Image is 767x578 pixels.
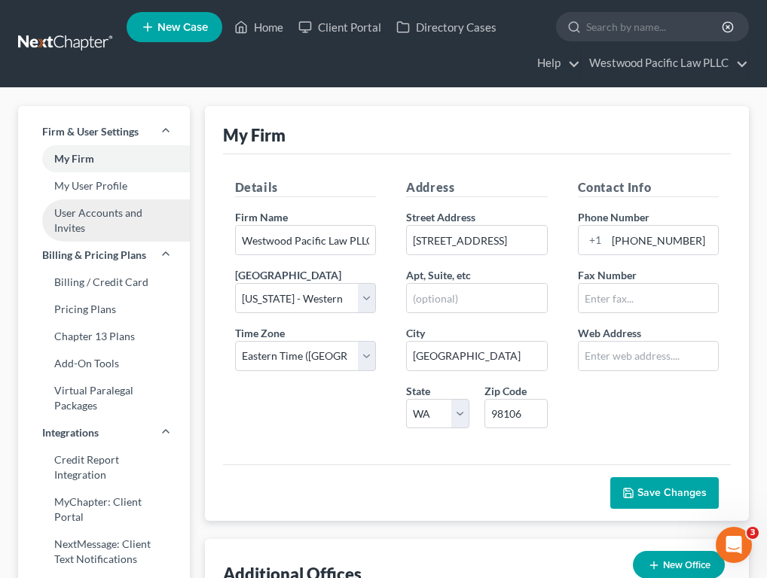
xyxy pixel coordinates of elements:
a: Credit Report Integration [18,446,190,488]
a: My User Profile [18,172,190,199]
iframe: Intercom live chat [716,527,752,563]
h5: Address [406,178,548,197]
h5: Details [235,178,377,197]
span: Firm & User Settings [42,124,139,139]
label: Web Address [578,325,641,341]
a: User Accounts and Invites [18,199,190,242]
span: New Case [157,22,208,33]
label: [GEOGRAPHIC_DATA] [235,267,341,283]
a: Virtual Paralegal Packages [18,377,190,419]
a: Directory Cases [389,14,504,41]
span: Save Changes [637,486,707,499]
span: Integrations [42,425,99,440]
label: Zip Code [484,383,527,399]
a: NextMessage: Client Text Notifications [18,531,190,573]
input: Enter web address.... [579,342,719,370]
label: City [406,325,425,341]
span: Billing & Pricing Plans [42,248,146,263]
input: Enter name... [236,226,376,254]
input: (optional) [407,284,547,312]
input: Enter city... [407,342,547,370]
input: Enter phone... [607,226,719,254]
input: Enter fax... [579,284,719,312]
input: XXXXX [484,399,548,429]
span: Firm Name [235,211,288,224]
a: Westwood Pacific Law PLLC [582,50,748,77]
span: 3 [747,527,759,539]
a: Client Portal [291,14,389,41]
label: Apt, Suite, etc [406,267,471,283]
label: State [406,383,430,399]
input: Search by name... [586,13,724,41]
a: Integrations [18,419,190,446]
a: Pricing Plans [18,296,190,323]
a: Firm & User Settings [18,118,190,145]
div: +1 [579,226,607,254]
div: My Firm [223,124,286,146]
h5: Contact Info [578,178,720,197]
button: Save Changes [610,477,719,509]
label: Street Address [406,209,475,225]
input: Enter address... [407,226,547,254]
a: Billing / Credit Card [18,269,190,296]
a: Add-On Tools [18,350,190,377]
a: Chapter 13 Plans [18,323,190,350]
label: Phone Number [578,209,649,225]
a: Help [530,50,580,77]
a: My Firm [18,145,190,172]
label: Fax Number [578,267,637,283]
label: Time Zone [235,325,285,341]
a: MyChapter: Client Portal [18,488,190,531]
a: Billing & Pricing Plans [18,242,190,269]
a: Home [227,14,291,41]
